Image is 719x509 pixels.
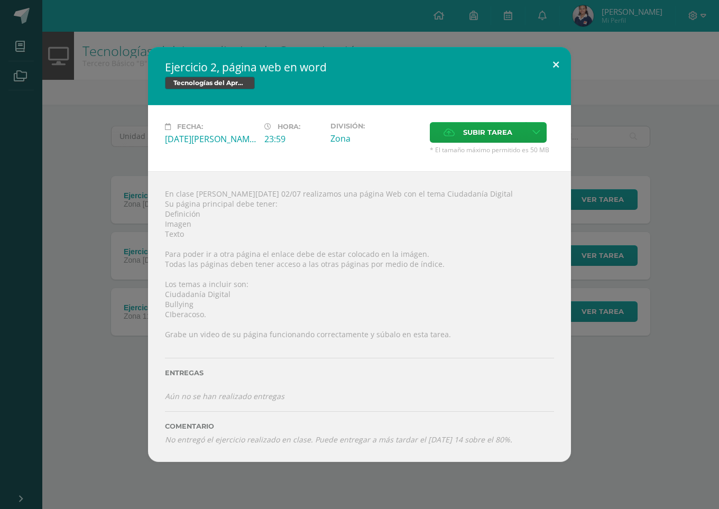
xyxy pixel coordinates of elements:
div: En clase [PERSON_NAME][DATE] 02/07 realizamos una página Web con el tema Ciudadanía Digital Su pá... [148,171,571,462]
div: 23:59 [264,133,322,145]
span: Hora: [278,123,300,131]
div: [DATE][PERSON_NAME] [165,133,256,145]
span: * El tamaño máximo permitido es 50 MB [430,145,554,154]
label: Comentario [165,422,554,430]
i: Aún no se han realizado entregas [165,391,284,401]
h2: Ejercicio 2, página web en word [165,60,554,75]
div: Zona [330,133,421,144]
i: No entregó el ejercicio realizado en clase. Puede entregar a más tardar el [DATE] 14 sobre el 80%. [165,434,512,445]
span: Fecha: [177,123,203,131]
label: División: [330,122,421,130]
label: Entregas [165,369,554,377]
span: Tecnologías del Aprendizaje y la Comunicación [165,77,255,89]
button: Close (Esc) [541,47,571,83]
span: Subir tarea [463,123,512,142]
